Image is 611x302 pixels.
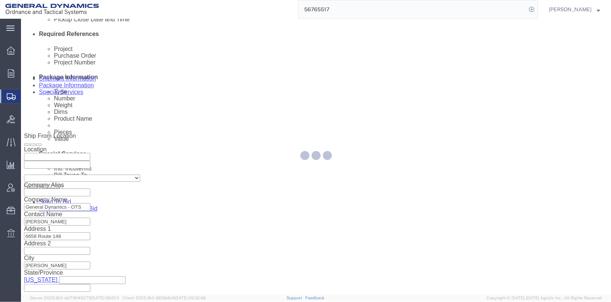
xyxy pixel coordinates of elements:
a: Support [287,296,305,300]
a: Feedback [305,296,324,300]
img: logo [5,4,99,15]
input: Search for shipment number, reference number [299,0,526,18]
span: Copyright © [DATE]-[DATE] Agistix Inc., All Rights Reserved [487,295,602,301]
button: [PERSON_NAME] [548,5,601,14]
span: Server: 2025.18.0-dd719145275 [30,296,119,300]
span: Client: 2025.18.0-9839db4 [122,296,206,300]
span: [DATE] 09:51:11 [91,296,119,300]
span: Tim Schaffer [549,5,592,13]
span: [DATE] 09:32:48 [174,296,206,300]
